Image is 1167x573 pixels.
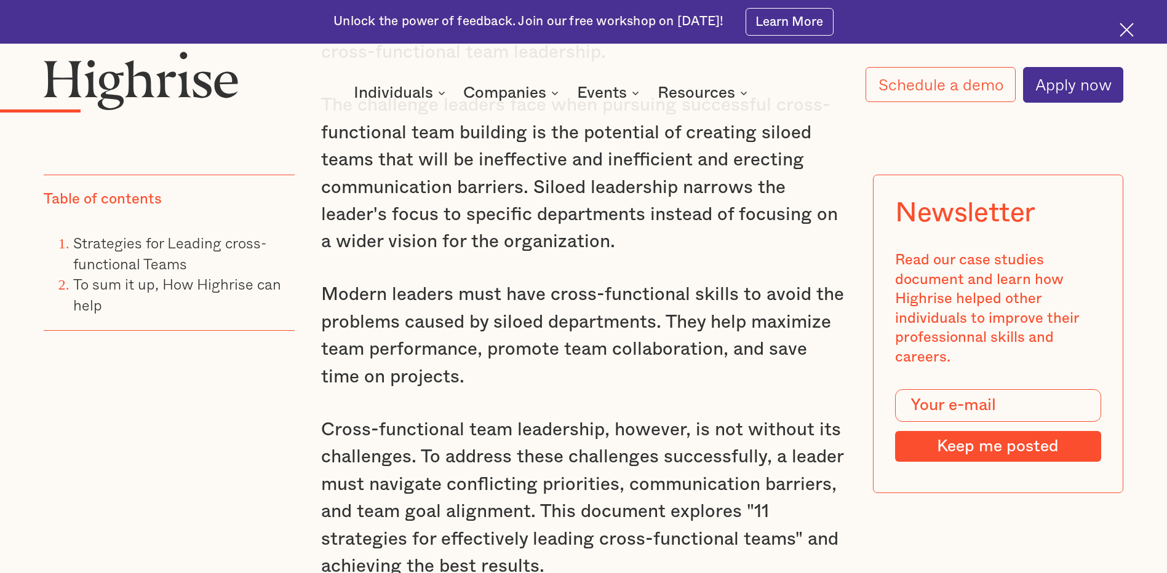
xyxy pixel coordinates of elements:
[463,85,562,100] div: Companies
[658,85,735,100] div: Resources
[463,85,546,100] div: Companies
[895,197,1035,229] div: Newsletter
[333,13,723,30] div: Unlock the power of feedback. Join our free workshop on [DATE]!
[746,8,834,36] a: Learn More
[866,67,1015,102] a: Schedule a demo
[658,85,751,100] div: Resources
[73,272,281,316] a: To sum it up, How Highrise can help
[1023,67,1123,103] a: Apply now
[577,85,643,100] div: Events
[321,281,845,390] p: Modern leaders must have cross-functional skills to avoid the problems caused by siloed departmen...
[321,92,845,256] p: The challenge leaders face when pursuing successful cross-functional team building is the potenti...
[895,251,1101,367] div: Read our case studies document and learn how Highrise helped other individuals to improve their p...
[44,190,162,210] div: Table of contents
[1120,23,1134,37] img: Cross icon
[44,51,239,110] img: Highrise logo
[895,389,1101,422] input: Your e-mail
[73,231,266,275] a: Strategies for Leading cross-functional Teams
[577,85,627,100] div: Events
[354,85,449,100] div: Individuals
[354,85,433,100] div: Individuals
[895,431,1101,462] input: Keep me posted
[895,389,1101,462] form: Modal Form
